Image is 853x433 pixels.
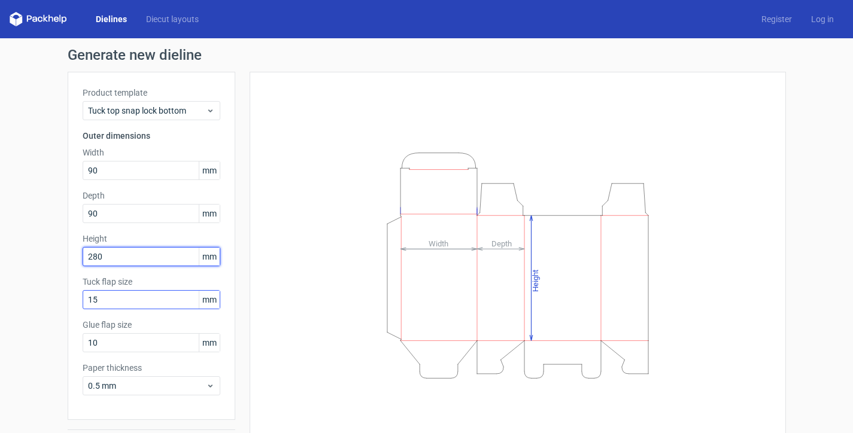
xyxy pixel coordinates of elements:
tspan: Height [531,269,540,291]
label: Depth [83,190,220,202]
tspan: Depth [491,239,512,248]
label: Height [83,233,220,245]
label: Width [83,147,220,158]
span: Tuck top snap lock bottom [88,105,206,117]
a: Register [752,13,802,25]
label: Product template [83,87,220,99]
label: Paper thickness [83,362,220,374]
tspan: Width [428,239,448,248]
h1: Generate new dieline [68,48,786,62]
span: mm [199,161,220,179]
span: mm [199,291,220,309]
span: mm [199,334,220,352]
span: 0.5 mm [88,380,206,392]
a: Dielines [86,13,136,25]
h3: Outer dimensions [83,130,220,142]
a: Diecut layouts [136,13,208,25]
a: Log in [802,13,843,25]
label: Tuck flap size [83,276,220,288]
span: mm [199,205,220,222]
span: mm [199,248,220,266]
label: Glue flap size [83,319,220,331]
